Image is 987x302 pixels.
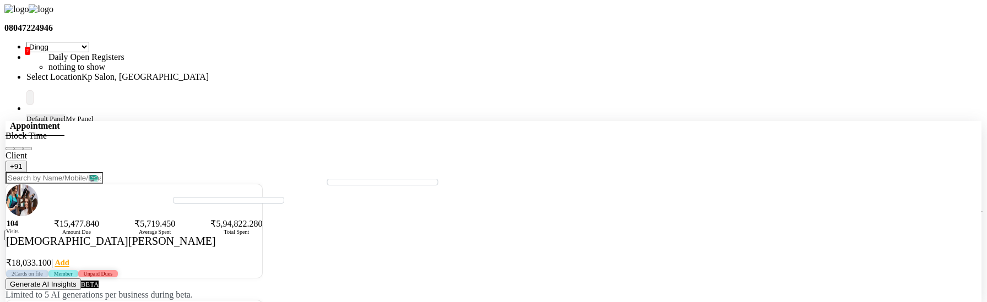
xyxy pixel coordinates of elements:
[6,161,27,172] button: +91
[48,52,324,62] div: Daily Open Registers
[6,290,263,300] div: Limited to 5 AI generations per business during beta.
[4,23,53,32] b: 08047224946
[6,151,263,161] div: Client
[6,131,47,140] span: Block Time
[6,184,38,216] img: profile
[6,258,51,267] span: ₹18,033.100
[6,278,81,290] button: Generate AI Insights
[134,218,175,229] span: ₹5,719.450
[224,229,250,235] span: Total Spent
[210,218,262,229] span: ₹5,94,822.280
[4,4,29,14] img: logo
[139,229,171,235] span: Average Spent
[51,258,71,267] span: |
[6,270,48,277] span: 2 Cards on file
[81,281,99,288] span: BETA
[26,114,66,123] span: Default Panel
[53,256,71,268] a: Add
[7,219,18,228] span: 104
[66,114,93,123] span: My Panel
[48,62,324,72] li: nothing to show
[23,147,32,150] button: Close
[25,47,30,55] span: 2
[6,172,103,184] input: Search by Name/Mobile/Email/Code
[29,4,53,14] img: logo
[6,228,19,234] span: Visits
[6,235,262,248] div: [DEMOGRAPHIC_DATA][PERSON_NAME]
[62,229,91,235] span: Amount Due
[54,218,99,229] span: ₹15,477.840
[6,117,64,136] span: Appointment
[48,270,78,277] span: Member
[78,270,118,277] span: Unpaid Dues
